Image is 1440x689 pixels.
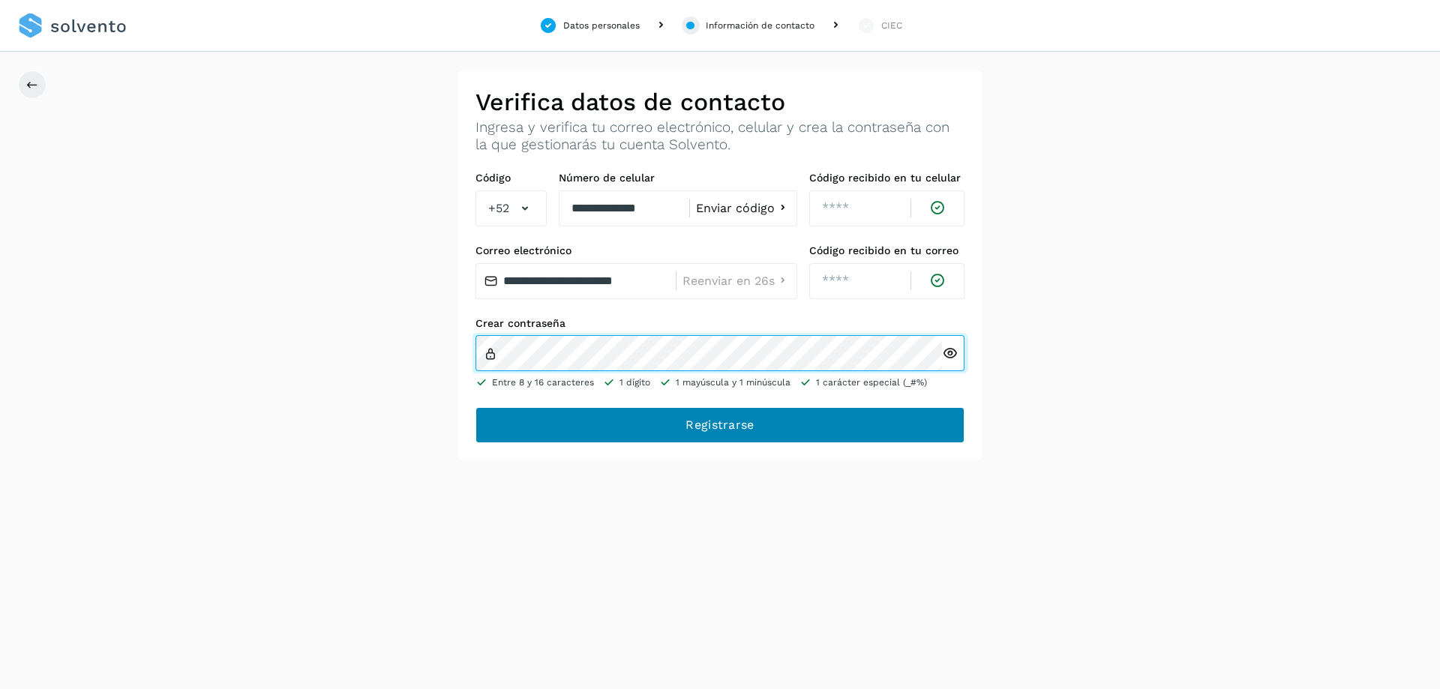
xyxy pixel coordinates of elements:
li: 1 mayúscula y 1 minúscula [659,376,790,389]
li: 1 dígito [603,376,650,389]
li: 1 carácter especial (_#%) [799,376,927,389]
div: Información de contacto [706,19,814,32]
span: Registrarse [685,417,754,433]
label: Correo electrónico [475,244,797,257]
button: Enviar código [696,200,790,216]
p: Ingresa y verifica tu correo electrónico, celular y crea la contraseña con la que gestionarás tu ... [475,119,964,154]
div: Datos personales [563,19,640,32]
button: Reenviar en 26s [682,273,790,289]
label: Número de celular [559,172,797,184]
label: Crear contraseña [475,317,964,330]
div: CIEC [881,19,902,32]
span: +52 [488,199,509,217]
span: Reenviar en 26s [682,275,775,287]
li: Entre 8 y 16 caracteres [475,376,594,389]
label: Código recibido en tu celular [809,172,964,184]
span: Enviar código [696,202,775,214]
button: Registrarse [475,407,964,443]
label: Código [475,172,547,184]
label: Código recibido en tu correo [809,244,964,257]
h2: Verifica datos de contacto [475,88,964,116]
